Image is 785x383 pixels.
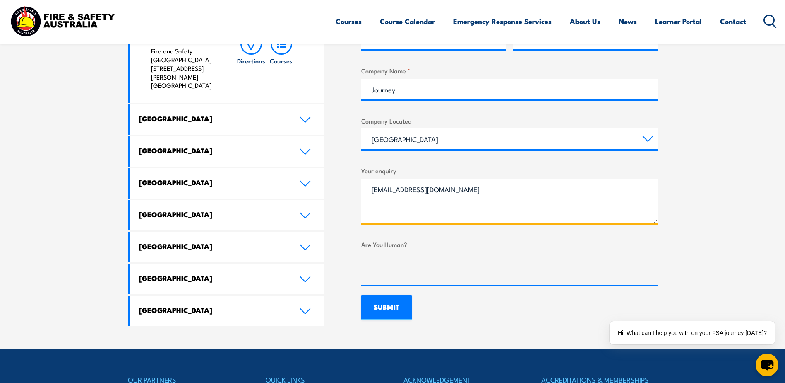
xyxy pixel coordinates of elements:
[139,178,287,187] h4: [GEOGRAPHIC_DATA]
[336,10,362,32] a: Courses
[756,354,778,376] button: chat-button
[237,56,265,65] h6: Directions
[570,10,600,32] a: About Us
[130,296,324,326] a: [GEOGRAPHIC_DATA]
[139,274,287,283] h4: [GEOGRAPHIC_DATA]
[130,168,324,199] a: [GEOGRAPHIC_DATA]
[139,146,287,155] h4: [GEOGRAPHIC_DATA]
[610,321,775,344] div: Hi! What can I help you with on your FSA journey [DATE]?
[361,66,658,75] label: Company Name
[619,10,637,32] a: News
[130,136,324,167] a: [GEOGRAPHIC_DATA]
[130,200,324,230] a: [GEOGRAPHIC_DATA]
[130,104,324,135] a: [GEOGRAPHIC_DATA]
[270,56,293,65] h6: Courses
[139,114,287,123] h4: [GEOGRAPHIC_DATA]
[236,33,266,90] a: Directions
[361,166,658,175] label: Your enquiry
[130,232,324,262] a: [GEOGRAPHIC_DATA]
[380,10,435,32] a: Course Calendar
[139,210,287,219] h4: [GEOGRAPHIC_DATA]
[361,295,412,320] input: SUBMIT
[361,240,658,249] label: Are You Human?
[361,116,658,126] label: Company Located
[655,10,702,32] a: Learner Portal
[361,252,487,285] iframe: reCAPTCHA
[151,47,220,90] p: Fire and Safety [GEOGRAPHIC_DATA] [STREET_ADDRESS][PERSON_NAME] [GEOGRAPHIC_DATA]
[453,10,552,32] a: Emergency Response Services
[266,33,296,90] a: Courses
[139,305,287,315] h4: [GEOGRAPHIC_DATA]
[720,10,746,32] a: Contact
[139,242,287,251] h4: [GEOGRAPHIC_DATA]
[130,264,324,294] a: [GEOGRAPHIC_DATA]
